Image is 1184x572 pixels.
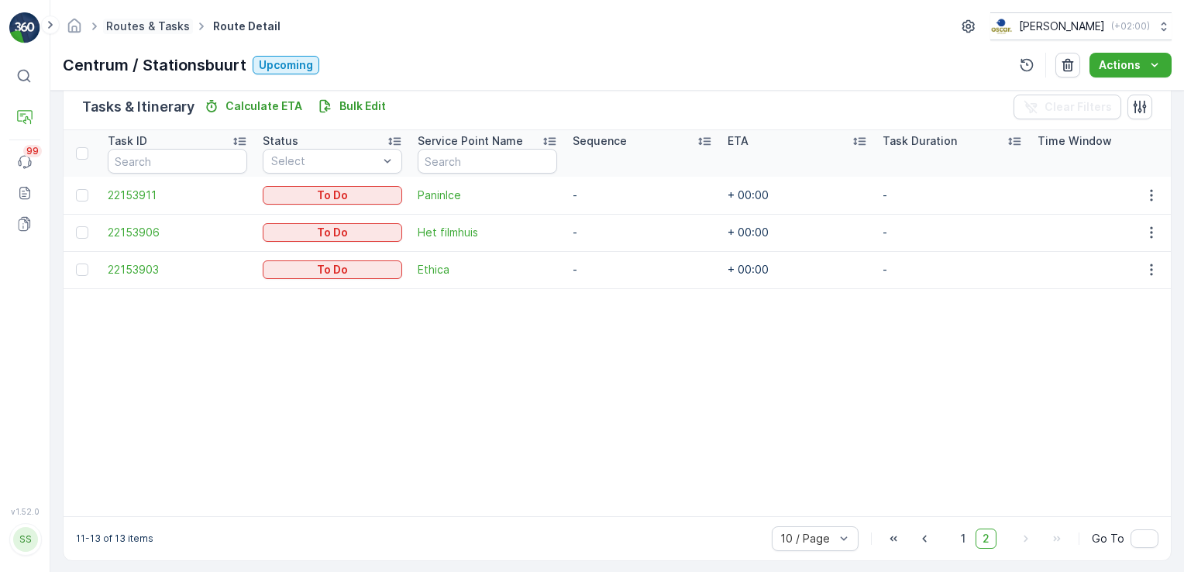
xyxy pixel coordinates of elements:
td: - [565,177,720,214]
button: Bulk Edit [311,97,392,115]
input: Search [108,149,247,174]
td: - [875,251,1030,288]
a: Ethica [418,262,557,277]
td: - [565,251,720,288]
div: SS [13,527,38,552]
button: Actions [1089,53,1172,78]
p: Tasks & Itinerary [82,96,194,118]
a: 22153903 [108,262,247,277]
span: Route Detail [210,19,284,34]
p: Clear Filters [1045,99,1112,115]
button: To Do [263,260,402,279]
span: 2 [976,529,996,549]
td: + 00:00 [720,177,875,214]
p: To Do [317,262,348,277]
p: ( +02:00 ) [1111,20,1150,33]
a: Homepage [66,23,83,36]
a: 99 [9,146,40,177]
a: PaninIce [418,188,557,203]
p: Task Duration [883,133,957,149]
button: Calculate ETA [198,97,308,115]
img: logo [9,12,40,43]
a: Het filmhuis [418,225,557,240]
td: - [565,214,720,251]
div: Toggle Row Selected [76,264,88,276]
p: Upcoming [259,57,313,73]
p: Sequence [573,133,627,149]
button: [PERSON_NAME](+02:00) [990,12,1172,40]
p: Calculate ETA [225,98,302,114]
img: basis-logo_rgb2x.png [990,18,1013,35]
td: + 00:00 [720,251,875,288]
a: Routes & Tasks [106,19,190,33]
td: - [875,177,1030,214]
td: - [875,214,1030,251]
input: Search [418,149,557,174]
p: 11-13 of 13 items [76,532,153,545]
p: Actions [1099,57,1141,73]
p: Task ID [108,133,147,149]
div: Toggle Row Selected [76,226,88,239]
a: 22153906 [108,225,247,240]
p: Service Point Name [418,133,523,149]
span: 1 [954,529,972,549]
div: Toggle Row Selected [76,189,88,202]
p: Bulk Edit [339,98,386,114]
button: To Do [263,223,402,242]
p: ETA [728,133,749,149]
a: 22153911 [108,188,247,203]
p: To Do [317,225,348,240]
td: + 00:00 [720,214,875,251]
p: Centrum / Stationsbuurt [63,53,246,77]
p: Select [271,153,378,169]
span: Go To [1092,531,1124,546]
p: To Do [317,188,348,203]
button: To Do [263,186,402,205]
p: [PERSON_NAME] [1019,19,1105,34]
p: Time Window [1038,133,1112,149]
p: Status [263,133,298,149]
button: Upcoming [253,56,319,74]
button: SS [9,519,40,560]
p: 99 [26,145,39,157]
button: Clear Filters [1014,95,1121,119]
span: v 1.52.0 [9,507,40,516]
